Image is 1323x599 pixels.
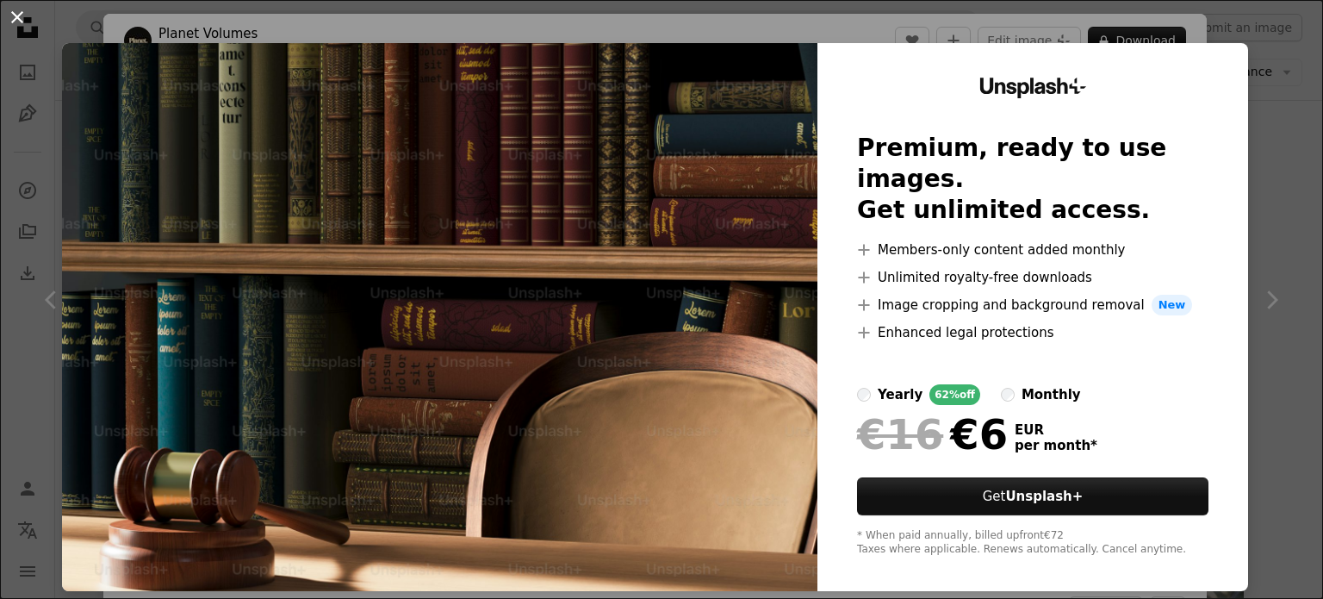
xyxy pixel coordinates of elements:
[857,477,1208,515] button: GetUnsplash+
[857,267,1208,288] li: Unlimited royalty-free downloads
[1005,489,1083,504] strong: Unsplash+
[857,388,871,402] input: yearly62%off
[929,384,980,405] div: 62% off
[878,384,922,405] div: yearly
[1022,384,1081,405] div: monthly
[1015,438,1097,453] span: per month *
[857,133,1208,226] h2: Premium, ready to use images. Get unlimited access.
[857,295,1208,315] li: Image cropping and background removal
[857,529,1208,557] div: * When paid annually, billed upfront €72 Taxes where applicable. Renews automatically. Cancel any...
[1015,422,1097,438] span: EUR
[857,322,1208,343] li: Enhanced legal protections
[857,240,1208,260] li: Members-only content added monthly
[1001,388,1015,402] input: monthly
[857,412,1008,457] div: €6
[1152,295,1193,315] span: New
[857,412,943,457] span: €16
